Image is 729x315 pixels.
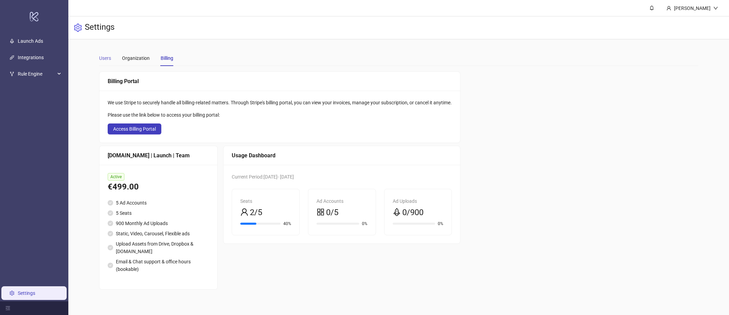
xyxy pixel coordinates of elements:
[18,67,55,81] span: Rule Engine
[393,197,444,205] div: Ad Uploads
[108,123,161,134] button: Access Billing Portal
[108,209,209,217] li: 5 Seats
[108,240,209,255] li: Upload Assets from Drive, Dropbox & [DOMAIN_NAME]
[108,199,209,207] li: 5 Ad Accounts
[250,206,262,219] span: 2/5
[438,222,443,226] span: 0%
[283,222,291,226] span: 40%
[108,99,452,106] div: We use Stripe to securely handle all billing-related matters. Through Stripe's billing portal, yo...
[99,54,111,62] div: Users
[108,263,113,268] span: check-circle
[666,6,671,11] span: user
[108,231,113,236] span: check-circle
[108,230,209,237] li: Static, Video, Carousel, Flexible ads
[240,208,248,216] span: user
[108,173,124,181] span: Active
[108,210,113,216] span: check-circle
[5,306,10,311] span: menu-fold
[10,71,14,76] span: fork
[113,126,156,132] span: Access Billing Portal
[108,151,209,160] div: [DOMAIN_NAME] | Launch | Team
[18,290,35,296] a: Settings
[108,245,113,250] span: check-circle
[161,54,173,62] div: Billing
[108,181,209,194] div: €499.00
[232,151,452,160] div: Usage Dashboard
[649,5,654,10] span: bell
[74,24,82,32] span: setting
[18,38,43,44] a: Launch Ads
[108,200,113,206] span: check-circle
[326,206,338,219] span: 0/5
[393,208,401,216] span: rocket
[122,54,150,62] div: Organization
[402,206,423,219] span: 0/900
[108,221,113,226] span: check-circle
[108,111,452,119] div: Please use the link below to access your billing portal:
[108,77,452,86] div: Billing Portal
[240,197,291,205] div: Seats
[108,258,209,273] li: Email & Chat support & office hours (bookable)
[232,174,294,180] span: Current Period: [DATE] - [DATE]
[671,4,713,12] div: [PERSON_NAME]
[362,222,367,226] span: 0%
[713,6,718,11] span: down
[85,22,114,34] h3: Settings
[316,197,367,205] div: Ad Accounts
[108,220,209,227] li: 900 Monthly Ad Uploads
[316,208,325,216] span: appstore
[18,55,44,60] a: Integrations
